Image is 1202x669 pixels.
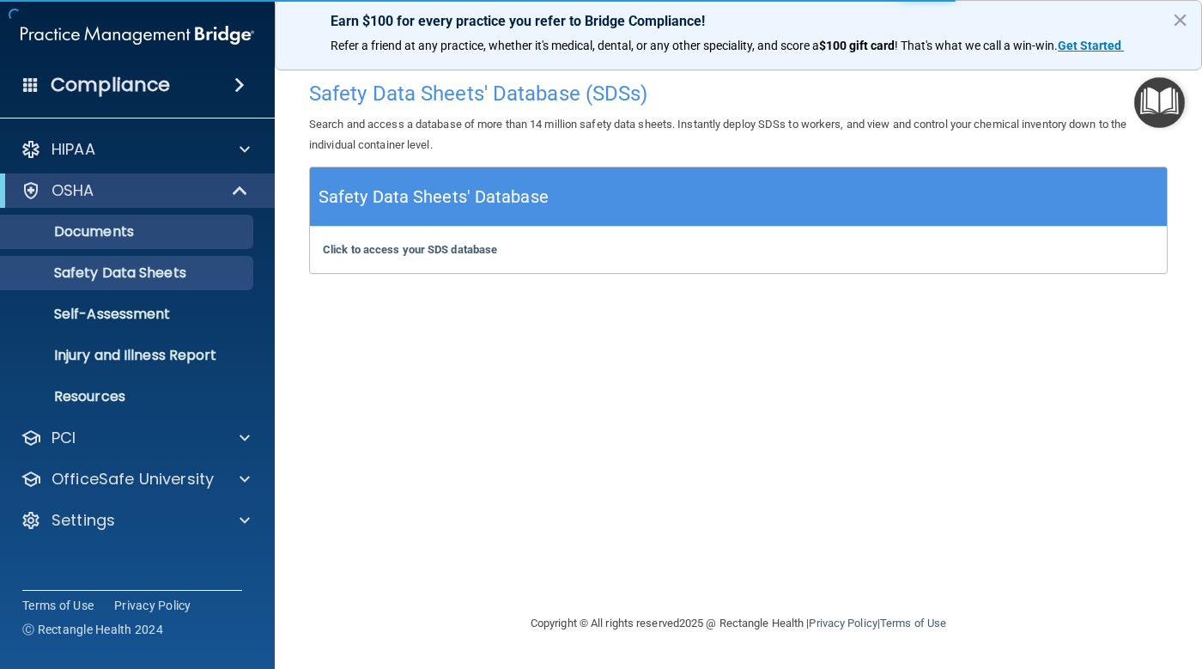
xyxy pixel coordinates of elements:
p: HIPAA [52,139,95,160]
span: Refer a friend at any practice, whether it's medical, dental, or any other speciality, and score a [331,39,819,52]
p: PCI [52,428,76,448]
strong: $100 gift card [819,39,895,52]
p: Settings [52,510,115,531]
p: Safety Data Sheets [11,265,246,282]
img: PMB logo [21,18,254,52]
span: ! That's what we call a win-win. [895,39,1058,52]
a: HIPAA [21,139,250,160]
h4: Compliance [51,73,170,97]
a: Terms of Use [22,597,94,614]
p: Earn $100 for every practice you refer to Bridge Compliance! [331,13,1146,29]
a: PCI [21,428,250,448]
a: Terms of Use [880,617,946,629]
a: Click to access your SDS database [323,243,497,256]
h5: Safety Data Sheets' Database [319,182,549,212]
p: Injury and Illness Report [11,347,246,364]
a: OfficeSafe University [21,469,250,490]
a: Get Started [1058,39,1124,52]
h4: Safety Data Sheets' Database (SDSs) [309,82,1168,105]
button: Close [1172,6,1188,33]
a: Privacy Policy [809,617,877,629]
div: Copyright © All rights reserved 2025 @ Rectangle Health | | [425,596,1052,651]
p: Search and access a database of more than 14 million safety data sheets. Instantly deploy SDSs to... [309,114,1168,155]
p: OfficeSafe University [52,469,214,490]
p: Documents [11,223,246,240]
a: Privacy Policy [114,597,191,614]
a: Settings [21,510,250,531]
p: Resources [11,388,246,405]
button: Open Resource Center [1134,77,1185,128]
a: OSHA [21,180,249,201]
span: Ⓒ Rectangle Health 2024 [22,621,163,638]
strong: Get Started [1058,39,1121,52]
p: OSHA [52,180,94,201]
p: Self-Assessment [11,306,246,323]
